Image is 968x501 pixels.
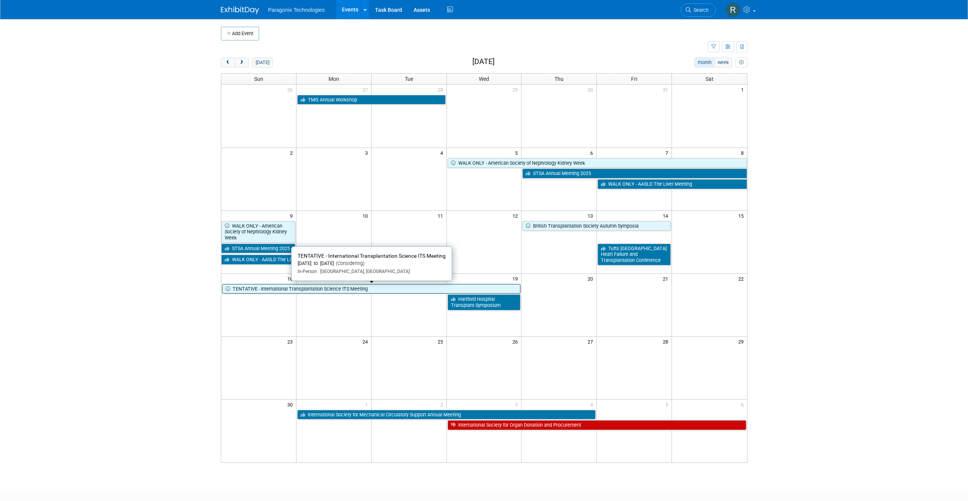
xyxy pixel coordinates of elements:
[738,211,747,220] span: 15
[681,3,716,17] a: Search
[598,244,671,265] a: Tufts [GEOGRAPHIC_DATA] Heart Failure and Transplantation Conference
[512,85,521,94] span: 29
[448,158,747,168] a: WALK ONLY - American Society of Nephrology Kidney Week
[479,76,489,82] span: Wed
[662,85,672,94] span: 31
[598,179,747,189] a: WALK ONLY - AASLD The Liver Meeting
[587,337,596,346] span: 27
[362,337,371,346] span: 24
[512,337,521,346] span: 26
[317,269,410,274] span: [GEOGRAPHIC_DATA], [GEOGRAPHIC_DATA]
[287,274,296,283] span: 16
[222,284,521,294] a: TENTATIVE - International Transplantation Science ITS Meeting
[334,260,364,266] span: (Considering)
[298,269,317,274] span: In-Person
[738,274,747,283] span: 22
[437,85,446,94] span: 28
[235,58,249,67] button: next
[362,211,371,220] span: 10
[554,76,564,82] span: Thu
[740,400,747,409] span: 6
[221,27,259,40] button: Add Event
[662,274,672,283] span: 21
[364,400,371,409] span: 1
[662,337,672,346] span: 28
[736,58,747,67] button: myCustomButton
[254,76,263,82] span: Sun
[448,420,746,430] a: International Society for Organ Donation and Procurement
[221,6,259,14] img: ExhibitDay
[287,337,296,346] span: 23
[221,58,235,67] button: prev
[514,148,521,157] span: 5
[252,58,272,67] button: [DATE]
[440,148,446,157] span: 4
[362,85,371,94] span: 27
[694,58,715,67] button: month
[740,148,747,157] span: 8
[589,148,596,157] span: 6
[726,3,740,17] img: Rachel Jenkins
[268,7,325,13] span: Paragonix Technologies
[662,211,672,220] span: 14
[587,274,596,283] span: 20
[287,85,296,94] span: 26
[714,58,732,67] button: week
[364,148,371,157] span: 3
[522,169,747,178] a: STSA Annual Meeting 2025
[738,337,747,346] span: 29
[289,148,296,157] span: 2
[587,85,596,94] span: 30
[405,76,413,82] span: Tue
[440,400,446,409] span: 2
[437,211,446,220] span: 11
[437,337,446,346] span: 25
[739,60,744,65] i: Personalize Calendar
[329,76,339,82] span: Mon
[665,148,672,157] span: 7
[512,274,521,283] span: 19
[298,253,446,259] span: TENTATIVE - International Transplantation Science ITS Meeting
[740,85,747,94] span: 1
[297,410,596,420] a: International Society for Mechanical Circulatory Support Annual Meeting
[221,255,446,265] a: WALK ONLY - AASLD The Liver Meeting
[691,7,709,13] span: Search
[514,400,521,409] span: 3
[589,400,596,409] span: 4
[512,211,521,220] span: 12
[522,221,671,231] a: British Transplantation Society Autumn Symposia
[287,400,296,409] span: 30
[298,260,446,267] div: [DATE] to [DATE]
[221,221,295,243] a: WALK ONLY - American Society of Nephrology Kidney Week
[665,400,672,409] span: 5
[631,76,637,82] span: Fri
[705,76,714,82] span: Sat
[587,211,596,220] span: 13
[221,244,295,254] a: STSA Annual Meeting 2025
[297,95,446,105] a: TMG Annual Workshop
[472,58,494,66] h2: [DATE]
[448,294,521,310] a: Hartford Hospital Transplant Symposium
[289,211,296,220] span: 9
